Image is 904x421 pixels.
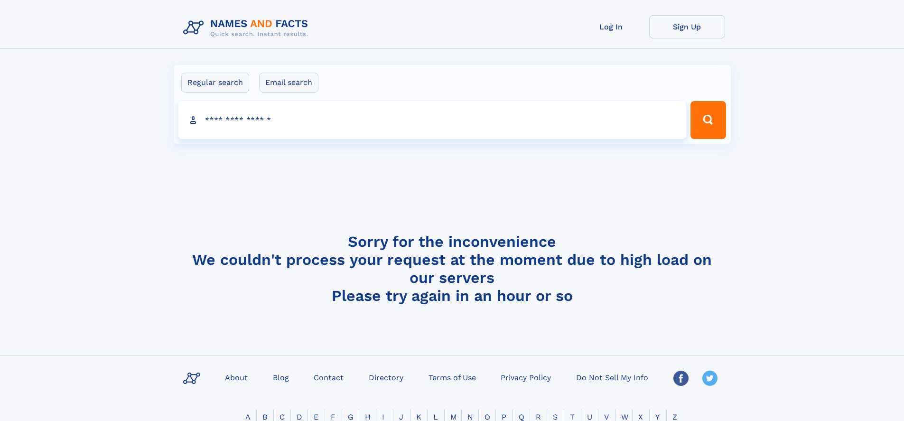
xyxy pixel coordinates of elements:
a: Contact [310,370,347,384]
img: Facebook [673,371,689,386]
img: Twitter [702,371,718,386]
label: Email search [259,73,318,93]
input: search input [178,101,687,139]
a: Directory [365,370,407,384]
a: Do Not Sell My Info [572,370,652,384]
a: Log In [573,15,649,38]
label: Regular search [181,73,249,93]
a: Sign Up [649,15,725,38]
a: Privacy Policy [497,370,555,384]
button: Search Button [690,101,726,139]
h4: Sorry for the inconvenience We couldn't process your request at the moment due to high load on ou... [179,233,725,305]
a: Blog [269,370,293,384]
a: About [221,370,252,384]
a: Terms of Use [425,370,480,384]
img: Logo Names and Facts [179,15,316,41]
